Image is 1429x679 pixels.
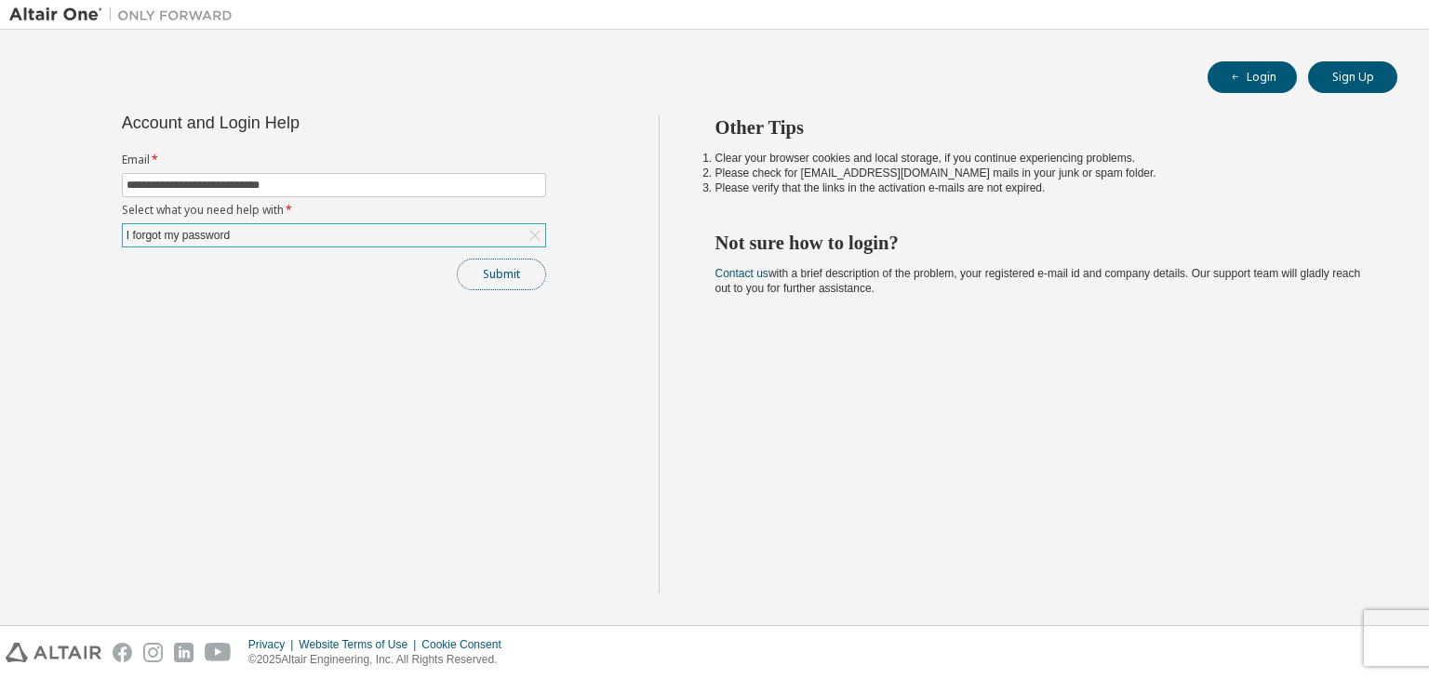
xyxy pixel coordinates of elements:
img: instagram.svg [143,643,163,662]
li: Please verify that the links in the activation e-mails are not expired. [715,180,1365,195]
button: Login [1208,61,1297,93]
li: Clear your browser cookies and local storage, if you continue experiencing problems. [715,151,1365,166]
img: youtube.svg [205,643,232,662]
span: with a brief description of the problem, your registered e-mail id and company details. Our suppo... [715,267,1361,295]
p: © 2025 Altair Engineering, Inc. All Rights Reserved. [248,652,513,668]
button: Sign Up [1308,61,1397,93]
button: Submit [457,259,546,290]
a: Contact us [715,267,768,280]
img: linkedin.svg [174,643,194,662]
div: Website Terms of Use [299,637,421,652]
div: I forgot my password [124,225,233,246]
div: I forgot my password [123,224,545,246]
img: facebook.svg [113,643,132,662]
div: Privacy [248,637,299,652]
label: Select what you need help with [122,203,546,218]
div: Account and Login Help [122,115,461,130]
img: Altair One [9,6,242,24]
h2: Other Tips [715,115,1365,140]
div: Cookie Consent [421,637,512,652]
label: Email [122,153,546,167]
li: Please check for [EMAIL_ADDRESS][DOMAIN_NAME] mails in your junk or spam folder. [715,166,1365,180]
h2: Not sure how to login? [715,231,1365,255]
img: altair_logo.svg [6,643,101,662]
